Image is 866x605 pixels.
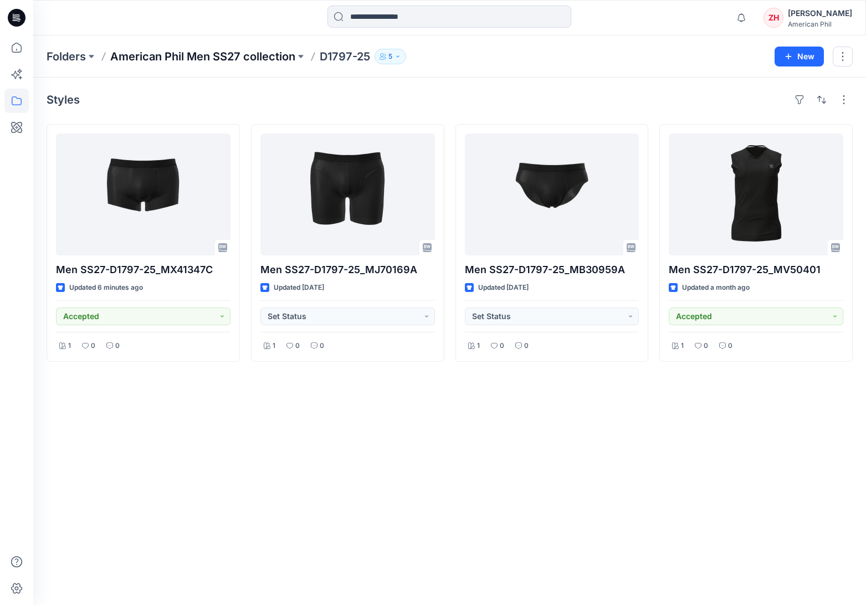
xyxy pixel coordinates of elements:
p: 1 [477,340,480,352]
p: Men SS27-D1797-25_MV50401 [669,262,843,278]
p: 0 [91,340,95,352]
p: Men SS27-D1797-25_MX41347C [56,262,230,278]
p: 0 [320,340,324,352]
p: 5 [388,50,392,63]
p: 1 [273,340,275,352]
p: Updated a month ago [682,282,750,294]
p: Updated 6 minutes ago [69,282,143,294]
p: 1 [681,340,684,352]
a: Folders [47,49,86,64]
a: American Phil Men SS27 collection [110,49,295,64]
p: 1 [68,340,71,352]
h4: Styles [47,93,80,106]
p: 0 [524,340,529,352]
button: New [775,47,824,66]
button: 5 [375,49,406,64]
p: Updated [DATE] [478,282,529,294]
a: Men SS27-D1797-25_MJ70169A [260,134,435,255]
p: 0 [115,340,120,352]
p: 0 [728,340,732,352]
div: ZH [763,8,783,28]
a: Men SS27-D1797-25_MB30959A [465,134,639,255]
p: Updated [DATE] [274,282,324,294]
div: [PERSON_NAME] [788,7,852,20]
p: 0 [704,340,708,352]
div: American Phil [788,20,852,28]
p: 0 [295,340,300,352]
p: D1797-25 [320,49,370,64]
p: 0 [500,340,504,352]
p: Men SS27-D1797-25_MJ70169A [260,262,435,278]
a: Men SS27-D1797-25_MV50401 [669,134,843,255]
p: Men SS27-D1797-25_MB30959A [465,262,639,278]
a: Men SS27-D1797-25_MX41347C [56,134,230,255]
